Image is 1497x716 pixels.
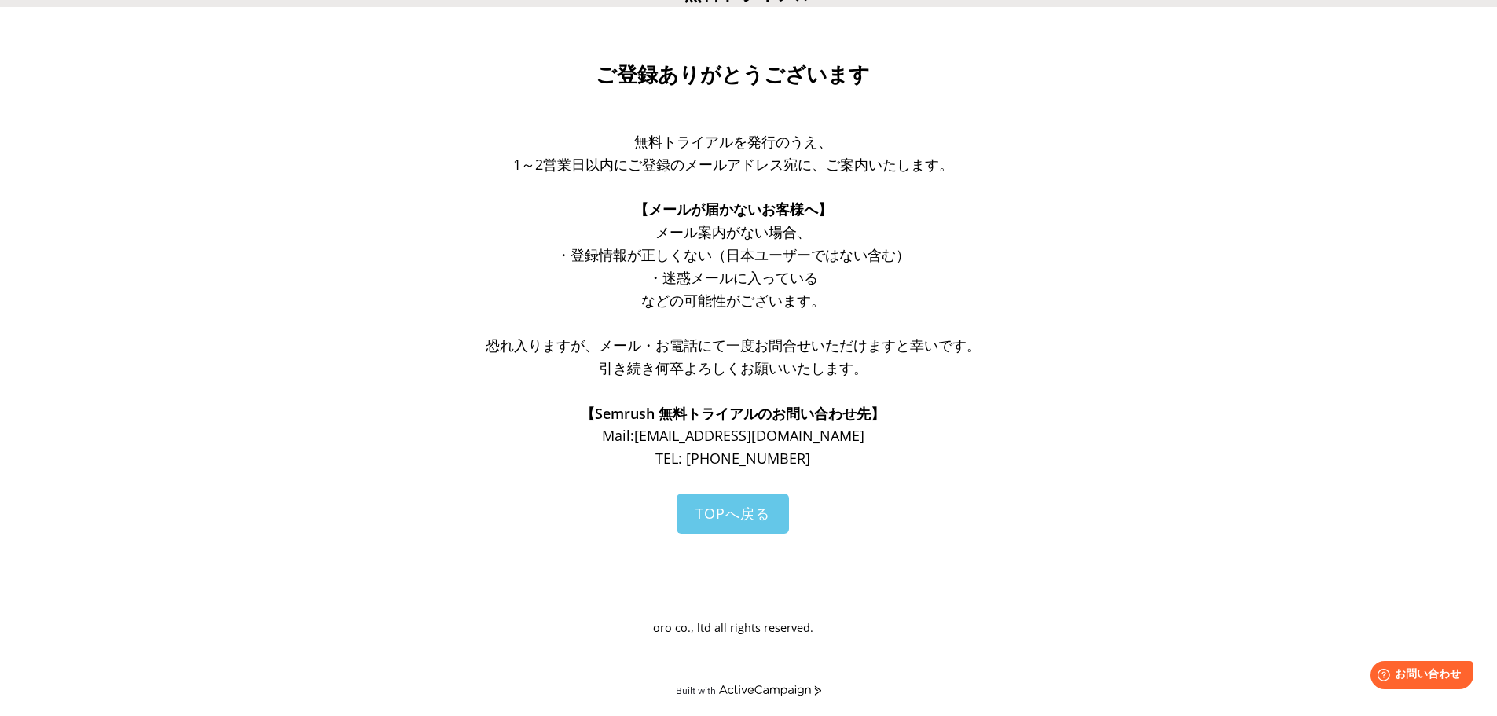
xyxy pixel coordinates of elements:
span: ご登録ありがとうございます [596,63,870,86]
span: ・迷惑メールに入っている [648,268,818,287]
span: 引き続き何卒よろしくお願いいたします。 [599,358,868,377]
a: TOPへ戻る [677,494,789,534]
span: メール案内がない場合、 [655,222,811,241]
span: 【メールが届かないお客様へ】 [634,200,832,218]
div: Built with [676,685,716,696]
span: 1～2営業日以内にご登録のメールアドレス宛に、ご案内いたします。 [513,155,953,174]
span: TEL: [PHONE_NUMBER] [655,449,810,468]
span: TOPへ戻る [695,504,770,523]
span: 【Semrush 無料トライアルのお問い合わせ先】 [581,404,885,423]
iframe: Help widget launcher [1357,655,1480,699]
span: ・登録情報が正しくない（日本ユーザーではない含む） [556,245,910,264]
span: 無料トライアルを発行のうえ、 [634,132,832,151]
span: などの可能性がございます。 [641,291,825,310]
span: Mail: [EMAIL_ADDRESS][DOMAIN_NAME] [602,426,864,445]
span: oro co., ltd all rights reserved. [653,620,813,635]
span: 恐れ入りますが、メール・お電話にて一度お問合せいただけますと幸いです。 [486,336,981,354]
